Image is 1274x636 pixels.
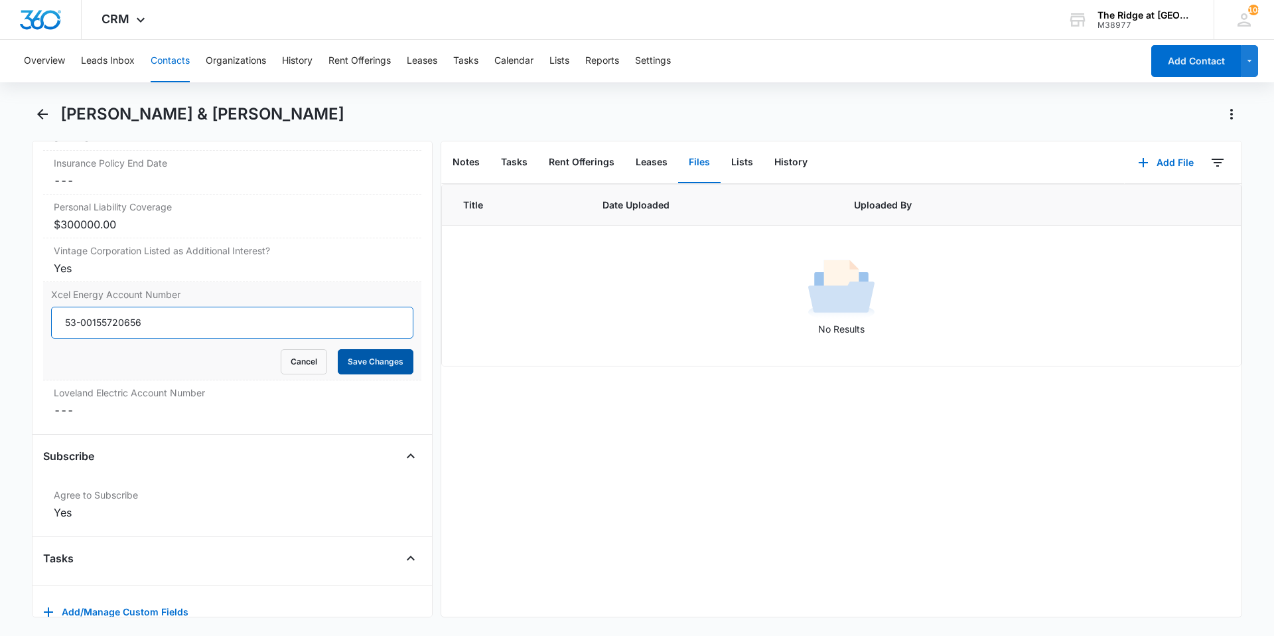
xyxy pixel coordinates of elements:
p: No Results [443,322,1240,336]
input: Xcel Energy Account Number [51,307,413,339]
span: Title [463,198,571,212]
div: account name [1097,10,1194,21]
button: Rent Offerings [538,142,625,183]
div: account id [1097,21,1194,30]
button: Leases [625,142,678,183]
dd: $300000.00 [54,216,411,232]
div: Yes [54,260,411,276]
dd: --- [54,402,411,418]
button: Rent Offerings [328,40,391,82]
div: Yes [54,505,411,520]
div: Vintage Corporation Listed as Additional Interest?Yes [43,238,421,282]
label: Personal Liability Coverage [54,200,411,214]
h1: [PERSON_NAME] & [PERSON_NAME] [60,104,344,124]
button: Save Changes [338,349,413,374]
label: Agree to Subscribe [54,488,411,502]
div: notifications count [1248,5,1259,15]
button: Close [400,445,421,467]
button: Leases [407,40,437,82]
a: Add/Manage Custom Fields [43,611,188,622]
button: History [764,142,818,183]
span: Date Uploaded [602,198,821,212]
button: Add/Manage Custom Fields [43,596,188,628]
h4: Tasks [43,550,74,566]
button: Close [400,548,421,569]
button: Add Contact [1151,45,1241,77]
button: Notes [442,142,490,183]
button: Calendar [494,40,533,82]
button: Settings [635,40,671,82]
button: Overview [24,40,65,82]
button: Lists [549,40,569,82]
div: Personal Liability Coverage$300000.00 [43,195,421,238]
button: Organizations [206,40,266,82]
button: Back [32,104,52,125]
button: Lists [721,142,764,183]
button: Tasks [453,40,478,82]
label: Vintage Corporation Listed as Additional Interest? [54,244,411,258]
span: Uploaded By [854,198,1050,212]
button: Filters [1207,152,1228,173]
dd: --- [54,173,411,189]
img: No Results [808,256,875,322]
button: History [282,40,313,82]
div: Loveland Electric Account Number--- [43,380,421,424]
h4: Subscribe [43,448,94,464]
label: Insurance Policy End Date [54,156,411,170]
button: Reports [585,40,619,82]
div: Agree to SubscribeYes [43,483,421,526]
button: Actions [1221,104,1242,125]
label: Loveland Electric Account Number [54,386,411,400]
button: Tasks [490,142,538,183]
button: Leads Inbox [81,40,135,82]
label: Xcel Energy Account Number [51,287,413,301]
button: Cancel [281,349,327,374]
button: Add File [1125,147,1207,179]
button: Files [678,142,721,183]
button: Contacts [151,40,190,82]
span: 108 [1248,5,1259,15]
span: CRM [102,12,129,26]
div: Insurance Policy End Date--- [43,151,421,195]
